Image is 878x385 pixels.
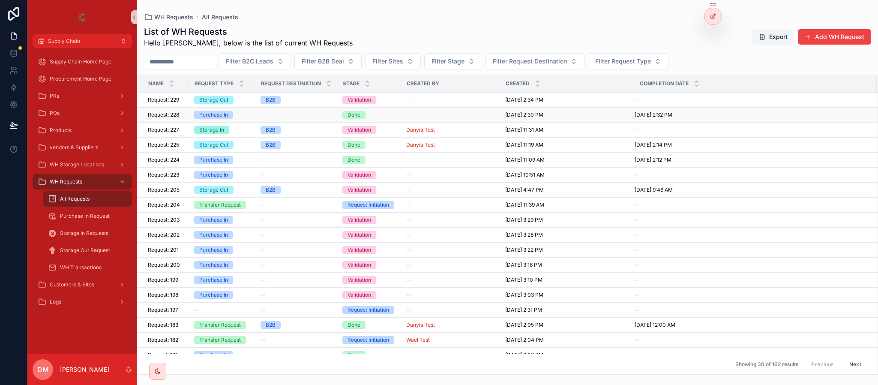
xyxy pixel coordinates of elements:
[505,96,543,103] span: [DATE] 2:34 PM
[798,29,871,45] a: Add WH Request
[505,171,545,178] span: [DATE] 10:51 AM
[194,141,250,149] a: Storage Out
[148,156,180,163] span: Request: 224
[342,231,396,239] a: Validation
[194,186,250,194] a: Storage Out
[50,75,111,82] span: Procurement Home Page
[199,141,228,149] div: Storage Out
[266,186,276,194] div: B2B
[505,292,629,298] a: [DATE] 3:03 PM
[148,126,184,133] a: Request: 227
[505,247,629,253] a: [DATE] 3:22 PM
[635,307,640,313] span: --
[505,307,542,313] span: [DATE] 2:31 PM
[635,171,866,178] a: --
[505,96,629,103] a: [DATE] 2:34 PM
[406,126,435,133] a: Danyia Test
[406,171,411,178] span: --
[266,126,276,134] div: B2B
[194,291,250,299] a: Purchase In
[348,186,371,194] div: Validation
[505,186,544,193] span: [DATE] 4:47 PM
[635,232,640,238] span: --
[33,105,132,121] a: POs
[635,247,866,253] a: --
[635,186,673,193] span: [DATE] 9:46 AM
[505,337,629,343] a: [DATE] 2:04 PM
[365,53,421,69] button: Select Button
[406,262,411,268] span: --
[261,247,332,253] a: --
[43,260,132,275] a: WH Transactions
[302,57,344,66] span: Filter B2B Deal
[348,216,371,224] div: Validation
[226,57,273,66] span: Filter B2C Leads
[50,178,82,185] span: WH Requests
[505,337,544,343] span: [DATE] 2:04 PM
[406,202,411,208] span: --
[261,96,332,104] a: B2B
[148,337,178,343] span: Request: 182
[27,48,137,321] div: scrollable content
[261,186,332,194] a: B2B
[505,202,629,208] a: [DATE] 11:39 AM
[148,141,179,148] span: Request: 225
[406,322,435,328] a: Danyia Test
[33,71,132,87] a: Procurement Home Page
[348,291,371,299] div: Validation
[148,141,184,148] a: Request: 225
[261,262,332,268] a: --
[148,202,180,208] span: Request: 204
[635,322,675,328] span: [DATE] 12:00 AM
[194,351,250,359] a: Purchase In
[342,96,396,104] a: Validation
[33,123,132,138] a: Products
[406,337,495,343] a: Wael Test
[199,96,228,104] div: Storage Out
[505,186,629,193] a: [DATE] 4:47 PM
[505,232,543,238] span: [DATE] 3:28 PM
[342,351,396,359] a: Done
[33,294,132,310] a: Logs
[635,156,671,163] span: [DATE] 2:12 PM
[342,111,396,119] a: Done
[148,232,180,238] span: Request: 202
[194,126,250,134] a: Storage In
[261,277,266,283] span: --
[50,298,61,305] span: Logs
[266,321,276,329] div: B2B
[635,277,640,283] span: --
[406,217,495,223] a: --
[148,96,184,103] a: Request: 229
[348,246,371,254] div: Validation
[194,307,199,313] span: --
[194,321,250,329] a: Transfer Request
[60,196,90,202] span: All Requests
[148,247,184,253] a: Request: 201
[406,141,435,148] span: Danyia Test
[505,202,544,208] span: [DATE] 11:39 AM
[50,127,72,134] span: Products
[202,13,238,21] span: All Requests
[199,231,228,239] div: Purchase In
[148,96,179,103] span: Request: 229
[33,140,132,155] a: vendors & Suppliers
[588,53,668,69] button: Select Button
[43,243,132,258] a: Storage Out Request
[635,307,866,313] a: --
[348,171,371,179] div: Validation
[50,144,98,151] span: vendors & Suppliers
[342,156,396,164] a: Done
[199,111,228,119] div: Purchase In
[635,217,866,223] a: --
[261,156,332,163] a: --
[194,96,250,104] a: Storage Out
[406,337,430,343] span: Wael Test
[148,337,184,343] a: Request: 182
[406,262,495,268] a: --
[261,202,332,208] a: --
[199,276,228,284] div: Purchase In
[424,53,482,69] button: Select Button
